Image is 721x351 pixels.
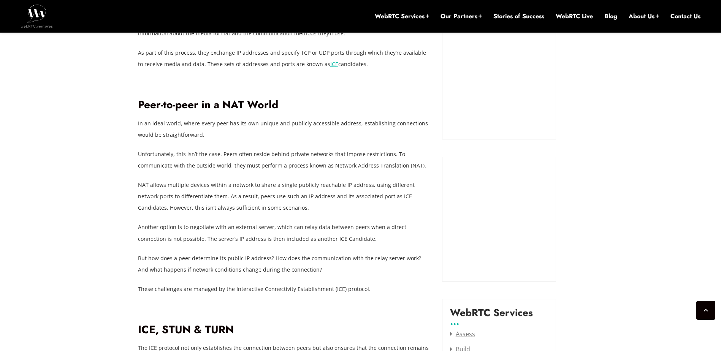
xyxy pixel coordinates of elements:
p: In an ideal world, where every peer has its own unique and publicly accessible address, establish... [138,118,431,141]
p: Unfortunately, this isn’t the case. Peers often reside behind private networks that impose restri... [138,149,431,171]
iframe: Embedded CTA [450,26,548,131]
p: As part of this process, they exchange IP addresses and specify TCP or UDP ports through which th... [138,47,431,70]
label: WebRTC Services [450,307,533,324]
p: NAT allows multiple devices within a network to share a single publicly reachable IP address, usi... [138,179,431,213]
p: Another option is to negotiate with an external server, which can relay data between peers when a... [138,221,431,244]
h2: Peer-to-peer in a NAT World [138,98,431,112]
h2: ICE, STUN & TURN [138,323,431,337]
a: Our Partners [441,12,482,21]
iframe: Embedded CTA [450,165,548,274]
p: These challenges are managed by the Interactive Connectivity Establishment (ICE) protocol. [138,283,431,295]
p: But how does a peer determine its public IP address? How does the communication with the relay se... [138,253,431,275]
a: About Us [629,12,659,21]
a: Blog [604,12,617,21]
a: Assess [450,330,475,338]
a: WebRTC Services [375,12,429,21]
a: ICE [330,60,338,68]
a: Stories of Success [493,12,544,21]
img: WebRTC.ventures [21,5,53,27]
a: WebRTC Live [556,12,593,21]
a: Contact Us [670,12,700,21]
